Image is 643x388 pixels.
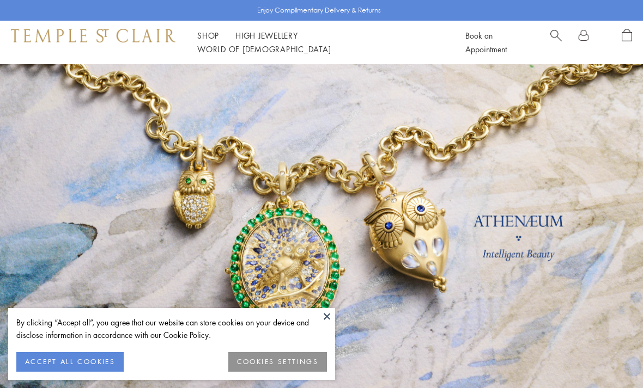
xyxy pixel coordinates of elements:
iframe: Gorgias live chat messenger [589,337,632,377]
button: COOKIES SETTINGS [228,352,327,372]
a: World of [DEMOGRAPHIC_DATA]World of [DEMOGRAPHIC_DATA] [197,44,331,54]
a: Search [550,29,562,56]
a: Book an Appointment [465,30,507,54]
a: High JewelleryHigh Jewellery [235,30,298,41]
img: Temple St. Clair [11,29,175,42]
nav: Main navigation [197,29,441,56]
button: ACCEPT ALL COOKIES [16,352,124,372]
a: ShopShop [197,30,219,41]
div: By clicking “Accept all”, you agree that our website can store cookies on your device and disclos... [16,316,327,341]
a: Open Shopping Bag [622,29,632,56]
p: Enjoy Complimentary Delivery & Returns [257,5,381,16]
